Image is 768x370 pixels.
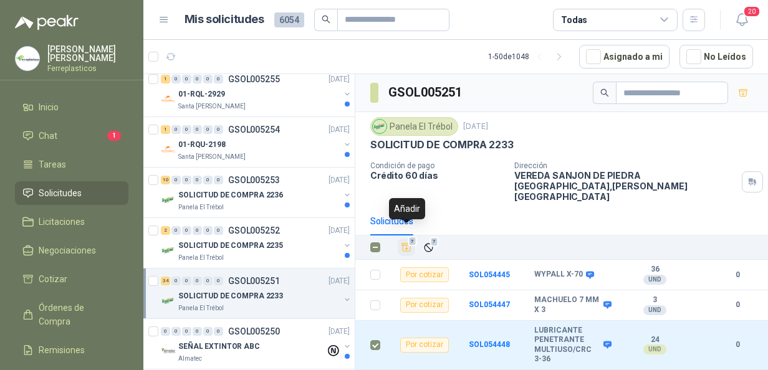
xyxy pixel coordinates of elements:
[47,65,128,72] p: Ferreplasticos
[469,270,510,279] b: SOL054445
[182,226,191,235] div: 0
[534,295,600,315] b: MACHUELO 7 MM X 3
[723,299,753,311] b: 0
[182,125,191,134] div: 0
[107,131,121,141] span: 1
[534,270,583,280] b: WYPALL X-70
[161,223,352,263] a: 2 0 0 0 0 0 GSOL005252[DATE] Company LogoSOLICITUD DE COMPRA 2235Panela El Trébol
[643,275,666,285] div: UND
[182,327,191,336] div: 0
[398,239,415,256] button: Añadir
[600,88,609,97] span: search
[15,210,128,234] a: Licitaciones
[561,13,587,27] div: Todas
[15,267,128,291] a: Cotizar
[161,122,352,162] a: 1 0 0 0 0 0 GSOL005254[DATE] Company Logo01-RQU-2198Santa [PERSON_NAME]
[408,237,417,247] span: 7
[39,244,96,257] span: Negociaciones
[178,341,260,353] p: SEÑAL EXTINTOR ABC
[185,11,264,29] h1: Mis solicitudes
[171,327,181,336] div: 0
[514,170,737,202] p: VEREDA SANJON DE PIEDRA [GEOGRAPHIC_DATA] , [PERSON_NAME][GEOGRAPHIC_DATA]
[161,173,352,212] a: 10 0 0 0 0 0 GSOL005253[DATE] Company LogoSOLICITUD DE COMPRA 2236Panela El Trébol
[161,92,176,107] img: Company Logo
[322,15,330,24] span: search
[161,243,176,258] img: Company Logo
[193,75,202,83] div: 0
[228,125,280,134] p: GSOL005254
[370,214,413,228] div: Solicitudes
[161,273,352,313] a: 34 0 0 0 0 0 GSOL005251[DATE] Company LogoSOLICITUD DE COMPRA 2233Panela El Trébol
[370,138,514,151] p: SOLICITUD DE COMPRA 2233
[193,125,202,134] div: 0
[617,335,693,345] b: 24
[15,153,128,176] a: Tareas
[463,121,488,133] p: [DATE]
[488,47,569,67] div: 1 - 50 de 1048
[329,74,350,85] p: [DATE]
[178,88,225,100] p: 01-RQL-2929
[430,237,439,247] span: 7
[228,327,280,336] p: GSOL005250
[643,305,666,315] div: UND
[178,290,283,302] p: SOLICITUD DE COMPRA 2233
[469,300,510,309] a: SOL054447
[203,125,213,134] div: 0
[193,277,202,285] div: 0
[228,226,280,235] p: GSOL005252
[743,6,761,17] span: 20
[203,176,213,184] div: 0
[370,117,458,136] div: Panela El Trébol
[39,129,57,143] span: Chat
[723,339,753,351] b: 0
[274,12,304,27] span: 6054
[47,45,128,62] p: [PERSON_NAME] [PERSON_NAME]
[329,124,350,136] p: [DATE]
[171,277,181,285] div: 0
[469,340,510,349] b: SOL054448
[161,324,352,364] a: 0 0 0 0 0 0 GSOL005250[DATE] Company LogoSEÑAL EXTINTOR ABCAlmatec
[370,161,504,170] p: Condición de pago
[370,170,504,181] p: Crédito 60 días
[214,226,223,235] div: 0
[161,176,170,184] div: 10
[161,277,170,285] div: 34
[203,226,213,235] div: 0
[178,240,283,252] p: SOLICITUD DE COMPRA 2235
[203,277,213,285] div: 0
[161,125,170,134] div: 1
[178,139,226,151] p: 01-RQU-2198
[182,176,191,184] div: 0
[228,277,280,285] p: GSOL005251
[161,344,176,359] img: Company Logo
[182,277,191,285] div: 0
[203,75,213,83] div: 0
[39,215,85,229] span: Licitaciones
[723,269,753,281] b: 0
[15,181,128,205] a: Solicitudes
[389,198,425,219] div: Añadir
[203,327,213,336] div: 0
[178,189,283,201] p: SOLICITUD DE COMPRA 2236
[182,75,191,83] div: 0
[161,226,170,235] div: 2
[161,142,176,157] img: Company Logo
[643,344,666,354] div: UND
[178,354,202,364] p: Almatec
[39,343,85,357] span: Remisiones
[171,176,181,184] div: 0
[400,338,449,353] div: Por cotizar
[39,186,82,200] span: Solicitudes
[178,152,246,162] p: Santa [PERSON_NAME]
[161,192,176,207] img: Company Logo
[15,239,128,262] a: Negociaciones
[214,327,223,336] div: 0
[39,158,66,171] span: Tareas
[15,95,128,119] a: Inicio
[514,161,737,170] p: Dirección
[534,326,600,364] b: LUBRICANTE PENETRANTE MULTIUSO/CRC 3-36
[617,265,693,275] b: 36
[15,296,128,333] a: Órdenes de Compra
[388,83,464,102] h3: GSOL005251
